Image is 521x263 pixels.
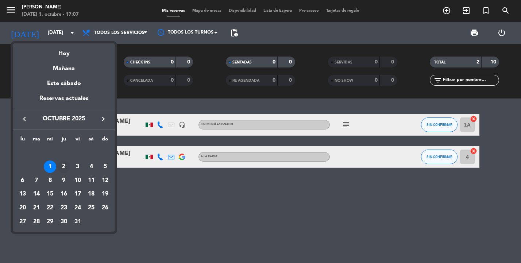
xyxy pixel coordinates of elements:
td: 19 de octubre de 2025 [98,187,112,201]
div: 26 [99,202,111,214]
th: martes [30,135,43,146]
div: 22 [44,202,56,214]
div: 5 [99,160,111,173]
td: 27 de octubre de 2025 [16,215,30,229]
td: 5 de octubre de 2025 [98,160,112,174]
div: 17 [72,188,84,200]
i: keyboard_arrow_right [99,115,108,123]
td: 2 de octubre de 2025 [57,160,71,174]
div: 7 [30,174,43,187]
div: 20 [16,202,29,214]
div: 14 [30,188,43,200]
td: 14 de octubre de 2025 [30,187,43,201]
td: 4 de octubre de 2025 [85,160,99,174]
td: 13 de octubre de 2025 [16,187,30,201]
td: 8 de octubre de 2025 [43,174,57,187]
div: 27 [16,216,29,228]
div: 16 [58,188,70,200]
div: 9 [58,174,70,187]
td: 20 de octubre de 2025 [16,201,30,215]
div: Hoy [13,43,115,58]
div: 12 [99,174,111,187]
td: 6 de octubre de 2025 [16,174,30,187]
th: domingo [98,135,112,146]
th: viernes [71,135,85,146]
div: 13 [16,188,29,200]
td: 24 de octubre de 2025 [71,201,85,215]
button: keyboard_arrow_right [97,114,110,124]
div: 24 [72,202,84,214]
div: 28 [30,216,43,228]
td: 9 de octubre de 2025 [57,174,71,187]
td: OCT. [16,146,112,160]
td: 25 de octubre de 2025 [85,201,99,215]
td: 26 de octubre de 2025 [98,201,112,215]
div: 25 [85,202,97,214]
td: 15 de octubre de 2025 [43,187,57,201]
div: 18 [85,188,97,200]
td: 30 de octubre de 2025 [57,215,71,229]
div: 3 [72,160,84,173]
span: octubre 2025 [31,114,97,124]
div: 21 [30,202,43,214]
th: miércoles [43,135,57,146]
div: 1 [44,160,56,173]
th: lunes [16,135,30,146]
button: keyboard_arrow_left [18,114,31,124]
div: Reservas actuales [13,94,115,109]
div: 4 [85,160,97,173]
div: 2 [58,160,70,173]
th: jueves [57,135,71,146]
td: 29 de octubre de 2025 [43,215,57,229]
td: 1 de octubre de 2025 [43,160,57,174]
td: 7 de octubre de 2025 [30,174,43,187]
i: keyboard_arrow_left [20,115,29,123]
div: 8 [44,174,56,187]
td: 16 de octubre de 2025 [57,187,71,201]
div: 10 [72,174,84,187]
td: 28 de octubre de 2025 [30,215,43,229]
td: 11 de octubre de 2025 [85,174,99,187]
div: 31 [72,216,84,228]
div: 6 [16,174,29,187]
div: 15 [44,188,56,200]
td: 23 de octubre de 2025 [57,201,71,215]
div: 29 [44,216,56,228]
td: 18 de octubre de 2025 [85,187,99,201]
td: 17 de octubre de 2025 [71,187,85,201]
div: 19 [99,188,111,200]
div: 30 [58,216,70,228]
th: sábado [85,135,99,146]
td: 10 de octubre de 2025 [71,174,85,187]
div: 23 [58,202,70,214]
td: 3 de octubre de 2025 [71,160,85,174]
td: 21 de octubre de 2025 [30,201,43,215]
div: Este sábado [13,73,115,94]
td: 22 de octubre de 2025 [43,201,57,215]
div: 11 [85,174,97,187]
td: 12 de octubre de 2025 [98,174,112,187]
td: 31 de octubre de 2025 [71,215,85,229]
div: Mañana [13,58,115,73]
